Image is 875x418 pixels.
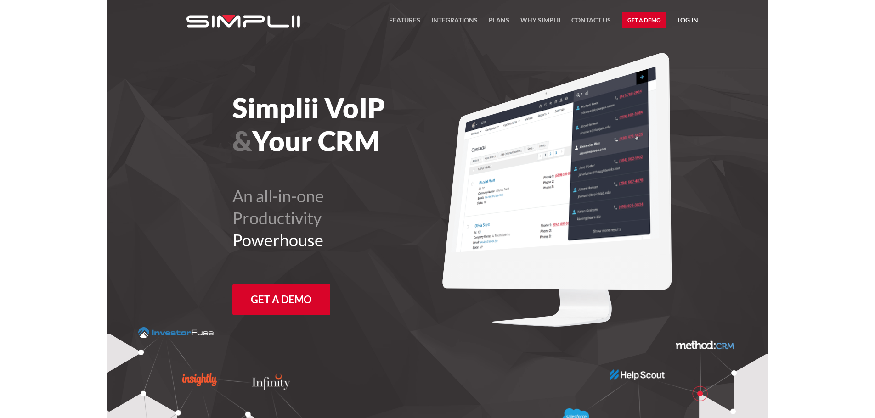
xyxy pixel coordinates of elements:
[232,185,488,251] h2: An all-in-one Productivity
[677,15,698,28] a: Log in
[186,15,300,28] img: Simplii
[232,230,323,250] span: Powerhouse
[232,91,488,157] h1: Simplii VoIP Your CRM
[232,124,252,157] span: &
[520,15,560,31] a: Why Simplii
[431,15,478,31] a: Integrations
[489,15,509,31] a: Plans
[571,15,611,31] a: Contact US
[622,12,666,28] a: Get a Demo
[389,15,420,31] a: FEATURES
[232,284,330,315] a: Get a Demo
